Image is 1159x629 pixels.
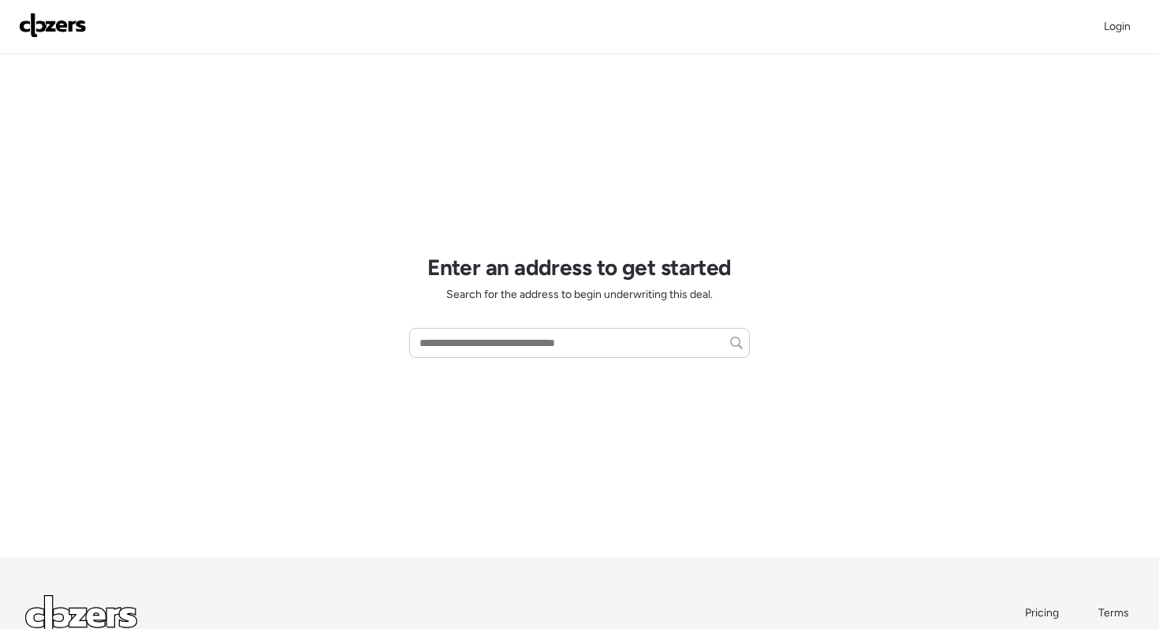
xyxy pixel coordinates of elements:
[19,13,87,38] img: Logo
[1098,605,1134,621] a: Terms
[446,287,713,303] span: Search for the address to begin underwriting this deal.
[1104,20,1131,33] span: Login
[1098,606,1129,620] span: Terms
[1025,605,1060,621] a: Pricing
[427,254,732,281] h1: Enter an address to get started
[1025,606,1059,620] span: Pricing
